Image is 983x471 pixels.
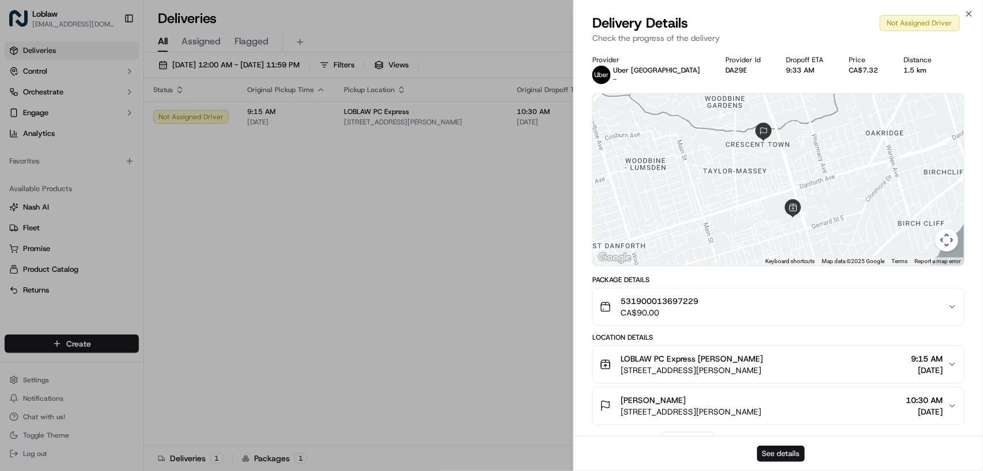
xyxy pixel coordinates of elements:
img: Nash [12,12,35,35]
span: • [96,178,100,188]
img: 1755196953914-cd9d9cba-b7f7-46ee-b6f5-75ff69acacf5 [24,110,45,131]
img: 1736555255976-a54dd68f-1ca7-489b-9aae-adbdc363a1c4 [23,210,32,219]
p: Check the progress of the delivery [592,32,965,44]
span: LOBLAW PC Express [PERSON_NAME] [621,353,763,364]
span: CA$90.00 [621,307,698,318]
button: LOBLAW PC Express [PERSON_NAME][STREET_ADDRESS][PERSON_NAME]9:15 AM[DATE] [593,346,964,383]
span: Pylon [115,286,139,294]
span: 531900013697229 [621,295,698,307]
button: See details [757,446,805,462]
img: Jandy Espique [12,168,30,186]
span: [PERSON_NAME] [621,394,686,406]
span: [DATE] [102,178,126,188]
a: Report a map error [914,258,961,264]
img: 1736555255976-a54dd68f-1ca7-489b-9aae-adbdc363a1c4 [23,179,32,188]
button: See all [179,147,210,161]
span: [DATE] [912,364,943,376]
div: Past conversations [12,150,77,159]
button: Map camera controls [935,229,958,252]
input: Got a question? Start typing here... [30,74,207,86]
span: Knowledge Base [23,257,88,269]
button: Add Event [662,432,713,446]
div: Provider [592,55,707,64]
span: [DATE] [906,406,943,417]
div: We're available if you need us! [52,121,158,131]
span: [STREET_ADDRESS][PERSON_NAME] [621,406,761,417]
div: Delivery Activity [592,434,655,443]
button: Keyboard shortcuts [765,257,815,265]
div: Distance [904,55,939,64]
div: 💻 [97,259,107,268]
a: Open this area in Google Maps (opens a new window) [596,250,634,265]
div: Dropoff ETA [786,55,830,64]
a: 💻API Documentation [93,253,190,274]
span: [DATE] [102,210,126,219]
span: [STREET_ADDRESS][PERSON_NAME] [621,364,763,376]
button: 531900013697229CA$90.00 [593,288,964,325]
span: [PERSON_NAME] [36,178,93,188]
span: 9:15 AM [912,353,943,364]
img: Angelique Valdez [12,199,30,217]
button: DA29E [725,66,747,75]
a: Powered byPylon [81,285,139,294]
img: uber-new-logo.jpeg [592,66,611,84]
img: 1736555255976-a54dd68f-1ca7-489b-9aae-adbdc363a1c4 [12,110,32,131]
span: Map data ©2025 Google [822,258,884,264]
a: Terms (opens in new tab) [891,258,908,264]
p: Welcome 👋 [12,46,210,64]
p: Uber [GEOGRAPHIC_DATA] [613,66,700,75]
button: Start new chat [196,113,210,127]
span: - [613,75,617,84]
div: Location Details [592,333,965,342]
div: Provider Id [725,55,768,64]
div: 📗 [12,259,21,268]
div: Price [849,55,886,64]
span: 10:30 AM [906,394,943,406]
span: • [96,210,100,219]
span: [PERSON_NAME] [36,210,93,219]
span: Delivery Details [592,14,688,32]
div: CA$7.32 [849,66,886,75]
div: Package Details [592,275,965,284]
span: API Documentation [109,257,185,269]
img: Google [596,250,634,265]
button: [PERSON_NAME][STREET_ADDRESS][PERSON_NAME]10:30 AM[DATE] [593,388,964,424]
div: 9:33 AM [786,66,830,75]
div: Start new chat [52,110,189,121]
div: 1.5 km [904,66,939,75]
a: 📗Knowledge Base [7,253,93,274]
